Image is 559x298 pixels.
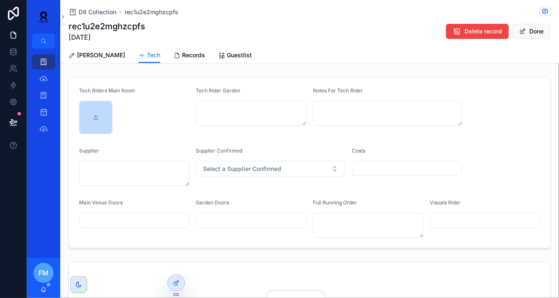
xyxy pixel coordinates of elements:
a: Guestlist [218,48,252,64]
a: Records [174,48,205,64]
span: Supplier Confirmed [196,148,243,154]
span: Costs [352,148,365,154]
span: FM [38,268,49,278]
span: Visuals Rider [430,199,461,206]
span: D8 Collection [79,8,116,16]
span: Supplier [79,148,99,154]
span: Tech Riders Main Room [79,87,135,94]
button: Done [512,24,551,39]
span: Tech Rider Garden [196,87,241,94]
button: Select Button [196,161,346,177]
div: scrollable content [27,48,60,147]
span: Select a Supplier Confirmed [203,165,282,173]
span: [PERSON_NAME] [77,51,125,59]
h1: rec1u2e2mghzcpfs [69,20,145,32]
a: rec1u2e2mghzcpfs [125,8,178,16]
a: [PERSON_NAME] [69,48,125,64]
span: [DATE] [69,32,145,42]
a: Tech [138,48,160,64]
span: Full Running Order [313,199,357,206]
span: Garden Doors [196,199,229,206]
span: Records [182,51,205,59]
span: Guestlist [227,51,252,59]
a: D8 Collection [69,8,116,16]
span: Tech [147,51,160,59]
span: Notes For Tech Rider [313,87,363,94]
span: Delete record [464,27,502,36]
button: Delete record [446,24,509,39]
img: App logo [33,10,54,23]
span: Main Venue Doors [79,199,123,206]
